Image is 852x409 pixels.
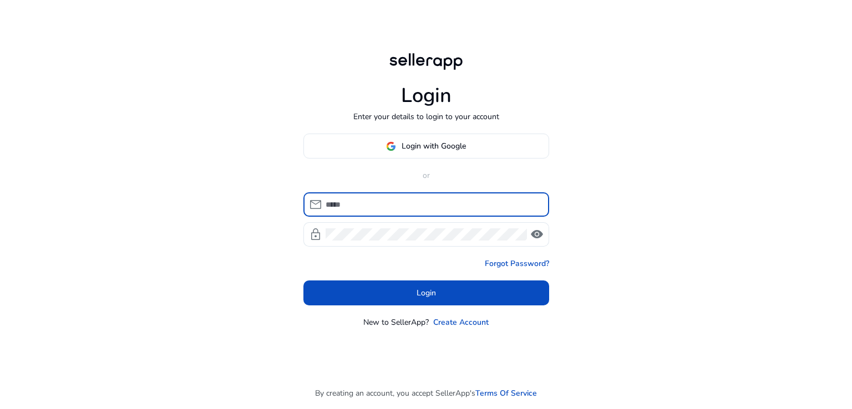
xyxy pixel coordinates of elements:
[475,387,537,399] a: Terms Of Service
[353,111,499,122] p: Enter your details to login to your account
[485,258,549,269] a: Forgot Password?
[417,287,436,299] span: Login
[309,228,322,241] span: lock
[433,316,489,328] a: Create Account
[303,280,549,305] button: Login
[402,140,466,152] span: Login with Google
[309,198,322,211] span: mail
[303,170,549,181] p: or
[386,141,396,151] img: google-logo.svg
[303,134,549,159] button: Login with Google
[401,84,452,108] h1: Login
[530,228,544,241] span: visibility
[363,316,429,328] p: New to SellerApp?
